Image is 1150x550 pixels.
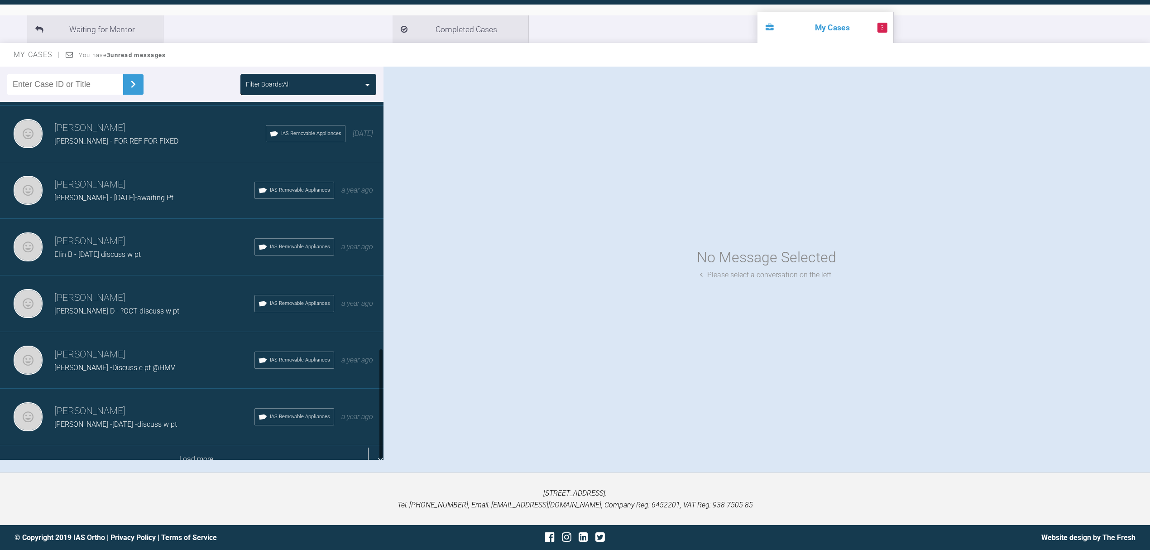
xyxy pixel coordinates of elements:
div: Filter Boards: All [246,79,290,89]
img: Nicola Bone [14,176,43,205]
span: a year ago [341,299,373,308]
img: Nicola Bone [14,289,43,318]
span: IAS Removable Appliances [281,130,341,138]
span: a year ago [341,412,373,421]
span: a year ago [341,186,373,194]
img: chevronRight.28bd32b0.svg [126,77,140,92]
img: Nicola Bone [14,119,43,148]
span: [DATE] [353,129,373,138]
li: Completed Cases [393,15,528,43]
span: 3 [877,23,887,33]
h3: [PERSON_NAME] [54,177,254,193]
span: [PERSON_NAME] -[DATE] -discuss w pt [54,420,177,429]
a: Website design by The Fresh [1041,533,1136,542]
span: a year ago [341,356,373,364]
span: IAS Removable Appliances [270,413,330,421]
img: Nicola Bone [14,346,43,375]
h3: [PERSON_NAME] [54,290,254,306]
span: IAS Removable Appliances [270,356,330,364]
li: My Cases [757,12,893,43]
div: © Copyright 2019 IAS Ortho | | [14,532,388,544]
span: You have [79,52,166,58]
span: IAS Removable Appliances [270,299,330,308]
strong: 3 unread messages [107,52,166,58]
h3: [PERSON_NAME] [54,121,266,136]
span: IAS Removable Appliances [270,186,330,194]
h3: [PERSON_NAME] [54,347,254,362]
img: Nicola Bone [14,402,43,431]
span: My Cases [14,50,60,59]
span: Elin B - [DATE] discuss w pt [54,250,141,259]
div: Please select a conversation on the left. [700,269,833,281]
span: [PERSON_NAME] -Discuss c pt @HMV [54,363,175,372]
img: Nicola Bone [14,232,43,261]
p: [STREET_ADDRESS]. Tel: [PHONE_NUMBER], Email: [EMAIL_ADDRESS][DOMAIN_NAME], Company Reg: 6452201,... [14,487,1136,511]
h3: [PERSON_NAME] [54,404,254,419]
li: Waiting for Mentor [27,15,163,43]
span: a year ago [341,242,373,251]
span: [PERSON_NAME] D - ?OCT discuss w pt [54,307,179,315]
span: IAS Removable Appliances [270,243,330,251]
input: Enter Case ID or Title [7,74,123,95]
h3: [PERSON_NAME] [54,234,254,249]
a: Terms of Service [161,533,217,542]
span: [PERSON_NAME] - FOR REF FOR FIXED [54,137,178,145]
span: [PERSON_NAME] - [DATE]-awaiting Pt [54,193,173,202]
div: No Message Selected [697,246,836,269]
a: Privacy Policy [110,533,156,542]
